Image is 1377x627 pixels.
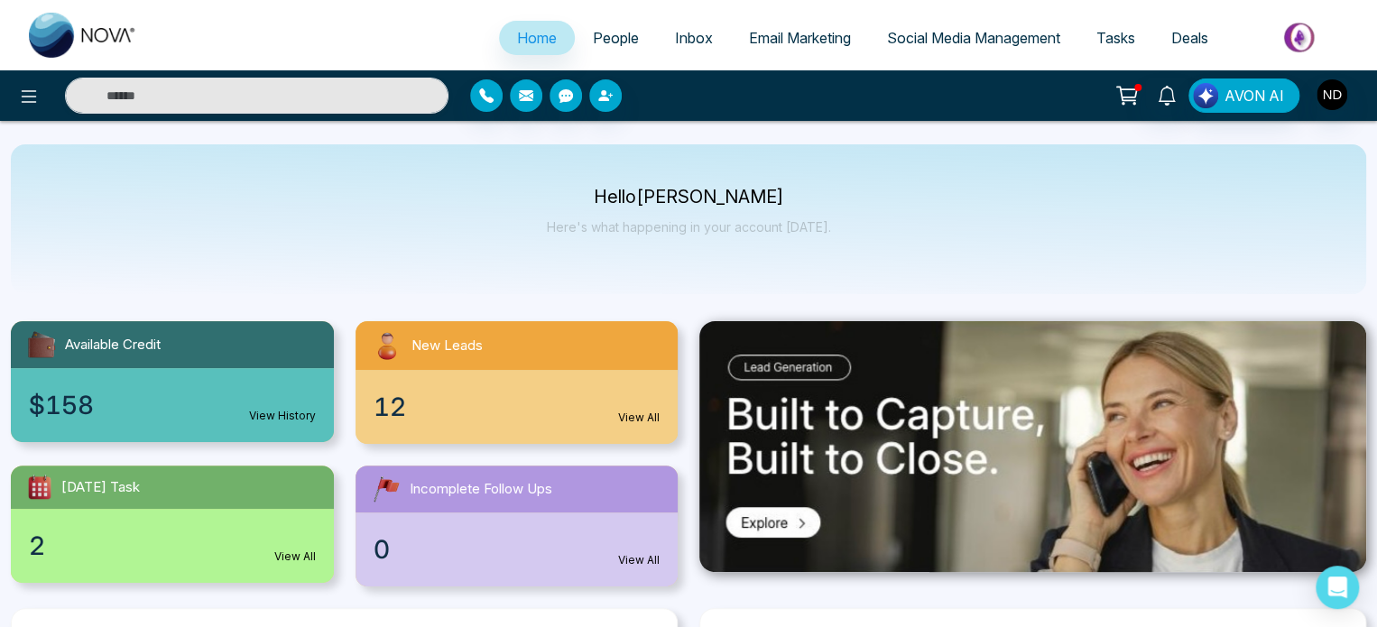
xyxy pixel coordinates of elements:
a: View All [618,552,660,568]
img: availableCredit.svg [25,328,58,361]
a: Email Marketing [731,21,869,55]
a: Deals [1153,21,1226,55]
span: [DATE] Task [61,477,140,498]
span: AVON AI [1225,85,1284,106]
span: Inbox [675,29,713,47]
span: New Leads [411,336,483,356]
a: Home [499,21,575,55]
img: . [699,321,1366,572]
button: AVON AI [1188,78,1299,113]
a: Incomplete Follow Ups0View All [345,466,689,586]
span: Home [517,29,557,47]
span: $158 [29,386,94,424]
p: Hello [PERSON_NAME] [547,189,831,205]
span: 12 [374,388,406,426]
span: Available Credit [65,335,161,355]
a: Tasks [1078,21,1153,55]
p: Here's what happening in your account [DATE]. [547,219,831,235]
span: 2 [29,527,45,565]
a: View All [274,549,316,565]
img: todayTask.svg [25,473,54,502]
span: People [593,29,639,47]
img: Nova CRM Logo [29,13,137,58]
img: followUps.svg [370,473,402,505]
img: Lead Flow [1193,83,1218,108]
img: newLeads.svg [370,328,404,363]
a: View All [618,410,660,426]
span: Incomplete Follow Ups [410,479,552,500]
a: New Leads12View All [345,321,689,444]
span: Social Media Management [887,29,1060,47]
a: Inbox [657,21,731,55]
img: Market-place.gif [1235,17,1366,58]
a: View History [249,408,316,424]
span: Deals [1171,29,1208,47]
span: 0 [374,530,390,568]
div: Open Intercom Messenger [1316,566,1359,609]
a: Social Media Management [869,21,1078,55]
span: Tasks [1096,29,1135,47]
img: User Avatar [1317,79,1347,110]
a: People [575,21,657,55]
span: Email Marketing [749,29,851,47]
